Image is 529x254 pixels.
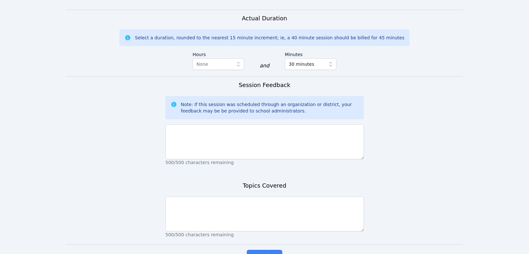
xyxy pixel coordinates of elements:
[196,62,208,67] span: None
[285,58,336,70] button: 30 minutes
[193,49,244,58] label: Hours
[165,159,364,166] p: 500/500 characters remaining
[285,49,336,58] label: Minutes
[242,14,287,23] h3: Actual Duration
[165,231,364,238] p: 500/500 characters remaining
[260,62,269,70] div: and
[135,34,404,41] div: Select a duration, rounded to the nearest 15 minute increment; ie, a 40 minute session should be ...
[289,60,314,68] span: 30 minutes
[243,181,286,190] h3: Topics Covered
[193,58,244,70] button: None
[181,101,359,114] div: Note: If this session was scheduled through an organization or district, your feedback may be be ...
[239,81,290,90] h3: Session Feedback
